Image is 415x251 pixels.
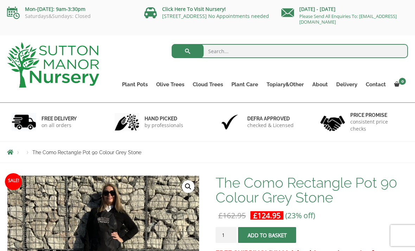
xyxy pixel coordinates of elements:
[285,211,315,220] span: (23% off)
[247,115,294,122] h6: Defra approved
[399,78,406,85] span: 0
[12,113,36,131] img: 1.jpg
[253,211,281,220] bdi: 124.95
[152,80,189,89] a: Olive Trees
[189,80,227,89] a: Cloud Trees
[182,180,194,193] a: View full-screen image gallery
[332,80,362,89] a: Delivery
[162,13,269,19] a: [STREET_ADDRESS] No Appointments needed
[172,44,408,58] input: Search...
[227,80,262,89] a: Plant Care
[350,118,404,132] p: consistent price checks
[162,6,226,12] a: Click Here To Visit Nursery!
[218,211,246,220] bdi: 162.95
[253,211,257,220] span: £
[320,111,345,133] img: 4.jpg
[247,122,294,129] p: checked & Licensed
[216,227,237,243] input: Product quantity
[262,80,308,89] a: Topiary&Other
[32,150,141,155] span: The Como Rectangle Pot 90 Colour Grey Stone
[118,80,152,89] a: Plant Pots
[7,149,408,155] nav: Breadcrumbs
[308,80,332,89] a: About
[7,13,134,19] p: Saturdays&Sundays: Closed
[115,113,139,131] img: 2.jpg
[350,112,404,118] h6: Price promise
[145,115,183,122] h6: hand picked
[7,42,99,88] img: logo
[238,227,296,243] button: Add to basket
[218,211,223,220] span: £
[5,173,22,190] span: Sale!
[299,13,397,25] a: Please Send All Enquiries To: [EMAIL_ADDRESS][DOMAIN_NAME]
[281,5,408,13] p: [DATE] - [DATE]
[41,115,77,122] h6: FREE DELIVERY
[216,175,408,205] h1: The Como Rectangle Pot 90 Colour Grey Stone
[217,113,242,131] img: 3.jpg
[7,5,134,13] p: Mon-[DATE]: 9am-3:30pm
[362,80,390,89] a: Contact
[145,122,183,129] p: by professionals
[41,122,77,129] p: on all orders
[390,80,408,89] a: 0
